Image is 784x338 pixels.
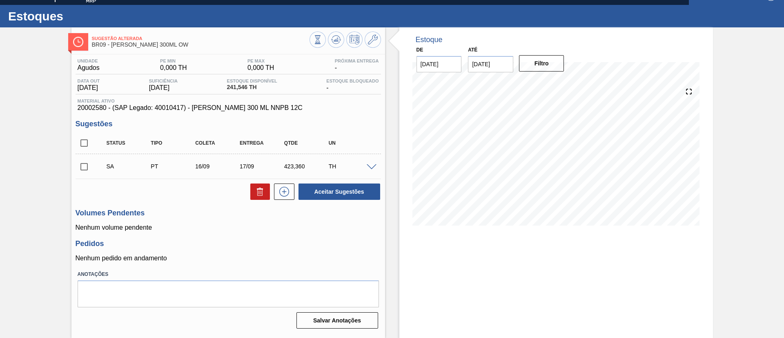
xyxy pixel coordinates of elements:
span: 20002580 - (SAP Legado: 40010417) - [PERSON_NAME] 300 ML NNPB 12C [78,104,379,112]
div: Aceitar Sugestões [294,183,381,201]
span: Sugestão Alterada [92,36,310,41]
span: PE MAX [247,58,274,63]
h3: Sugestões [76,120,381,128]
p: Nenhum pedido em andamento [76,255,381,262]
button: Programar Estoque [346,31,363,48]
img: Ícone [73,37,83,47]
input: dd/mm/yyyy [468,56,513,72]
span: 0,000 TH [247,64,274,72]
div: UN [327,140,376,146]
div: Coleta [193,140,243,146]
button: Visão Geral dos Estoques [310,31,326,48]
span: [DATE] [78,84,100,92]
div: Pedido de Transferência [149,163,198,170]
span: 241,546 TH [227,84,277,90]
div: Nova sugestão [270,184,294,200]
div: Sugestão Alterada [105,163,154,170]
span: Estoque Disponível [227,78,277,83]
h3: Volumes Pendentes [76,209,381,217]
div: Tipo [149,140,198,146]
button: Filtro [519,55,564,72]
div: - [333,58,381,72]
div: Status [105,140,154,146]
label: Até [468,47,477,53]
span: BR09 - GARRAFA AMBAR 300ML OW [92,42,310,48]
span: Suficiência [149,78,178,83]
div: Excluir Sugestões [246,184,270,200]
div: 17/09/2025 [238,163,287,170]
div: Entrega [238,140,287,146]
span: Próxima Entrega [335,58,379,63]
p: Nenhum volume pendente [76,224,381,231]
span: Data out [78,78,100,83]
span: PE MIN [160,58,187,63]
button: Aceitar Sugestões [298,184,380,200]
div: 423,360 [282,163,332,170]
button: Salvar Anotações [296,312,378,329]
h3: Pedidos [76,240,381,248]
button: Ir ao Master Data / Geral [365,31,381,48]
span: Unidade [78,58,100,63]
div: 16/09/2025 [193,163,243,170]
div: TH [327,163,376,170]
label: De [416,47,423,53]
div: - [324,78,381,92]
span: Estoque Bloqueado [326,78,379,83]
h1: Estoques [8,11,153,21]
span: 0,000 TH [160,64,187,72]
span: Agudos [78,64,100,72]
span: [DATE] [149,84,178,92]
label: Anotações [78,269,379,280]
span: Material ativo [78,98,379,103]
input: dd/mm/yyyy [416,56,462,72]
div: Qtde [282,140,332,146]
div: Estoque [416,36,443,44]
button: Atualizar Gráfico [328,31,344,48]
